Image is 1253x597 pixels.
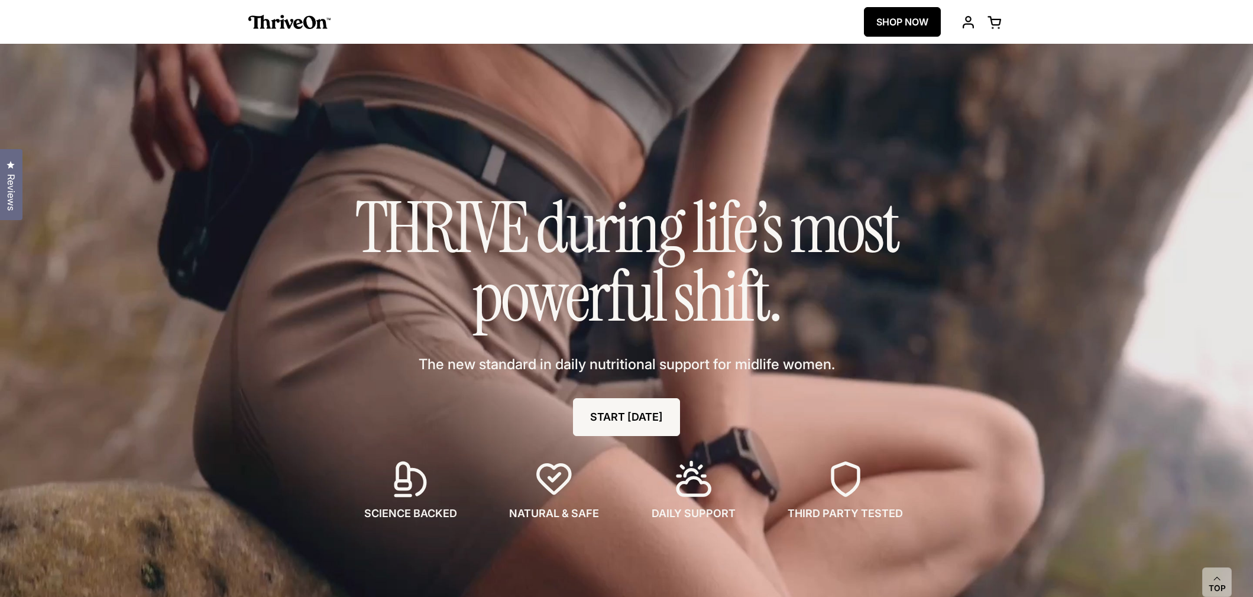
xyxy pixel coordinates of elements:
span: SCIENCE BACKED [364,506,457,521]
span: Reviews [3,174,18,211]
h1: THRIVE during life’s most powerful shift. [331,193,922,331]
a: SHOP NOW [864,7,941,37]
span: The new standard in daily nutritional support for midlife women. [419,354,835,375]
span: Top [1209,583,1226,594]
span: DAILY SUPPORT [652,506,736,521]
a: START [DATE] [573,398,680,436]
span: NATURAL & SAFE [509,506,599,521]
span: THIRD PARTY TESTED [788,506,903,521]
